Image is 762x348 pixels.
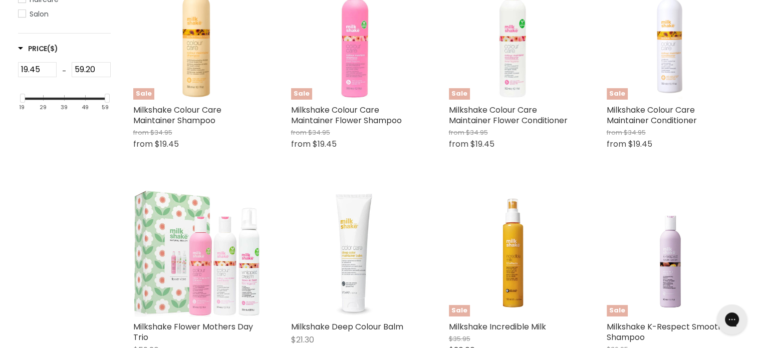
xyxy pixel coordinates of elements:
input: Max Price [72,62,111,77]
span: ($) [47,44,58,54]
span: Sale [133,88,154,100]
iframe: Gorgias live chat messenger [712,301,752,338]
input: Min Price [18,62,57,77]
a: Milkshake Colour Care Maintainer Flower Shampoo [291,104,402,126]
span: $19.45 [628,138,652,150]
span: Salon [30,9,49,19]
a: Milkshake Colour Care Maintainer Conditioner [607,104,697,126]
span: from [449,138,468,150]
span: $19.45 [470,138,494,150]
span: from [133,128,149,137]
a: Milkshake K-Respect Smoothing ShampooSale [607,189,734,316]
span: from [291,138,311,150]
a: Milkshake Colour Care Maintainer Flower Conditioner [449,104,568,126]
div: 49 [82,104,89,111]
a: Milkshake Incredible MilkSale [449,189,577,316]
img: Milkshake Flower Mothers Day Trio [133,189,261,316]
span: Price [18,44,58,54]
span: from [291,128,307,137]
span: $34.95 [466,128,488,137]
span: Sale [291,88,312,100]
span: $19.45 [313,138,337,150]
img: Milkshake Incredible Milk [449,189,577,316]
a: Salon [18,9,111,20]
span: from [449,128,464,137]
div: 19 [19,104,25,111]
span: $34.95 [624,128,646,137]
span: Sale [449,88,470,100]
span: $21.30 [291,334,314,345]
span: Sale [607,305,628,316]
a: Milkshake Incredible Milk [449,321,546,332]
span: $35.95 [449,334,470,343]
a: Milkshake Flower Mothers Day Trio [133,321,253,343]
a: Milkshake K-Respect Smoothing Shampoo [607,321,734,343]
span: from [133,138,153,150]
span: from [607,138,626,150]
h3: Price($) [18,44,58,54]
img: Milkshake K-Respect Smoothing Shampoo [607,189,734,316]
img: Milkshake Deep Colour Balm [291,189,419,316]
div: 29 [40,104,47,111]
div: 59 [102,104,109,111]
span: from [607,128,622,137]
div: - [57,62,72,80]
a: Milkshake Colour Care Maintainer Shampoo [133,104,221,126]
span: Sale [449,305,470,316]
span: $34.95 [308,128,330,137]
span: $19.45 [155,138,179,150]
span: Sale [607,88,628,100]
a: Milkshake Deep Colour Balm [291,321,403,332]
span: $34.95 [150,128,172,137]
div: 39 [61,104,68,111]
